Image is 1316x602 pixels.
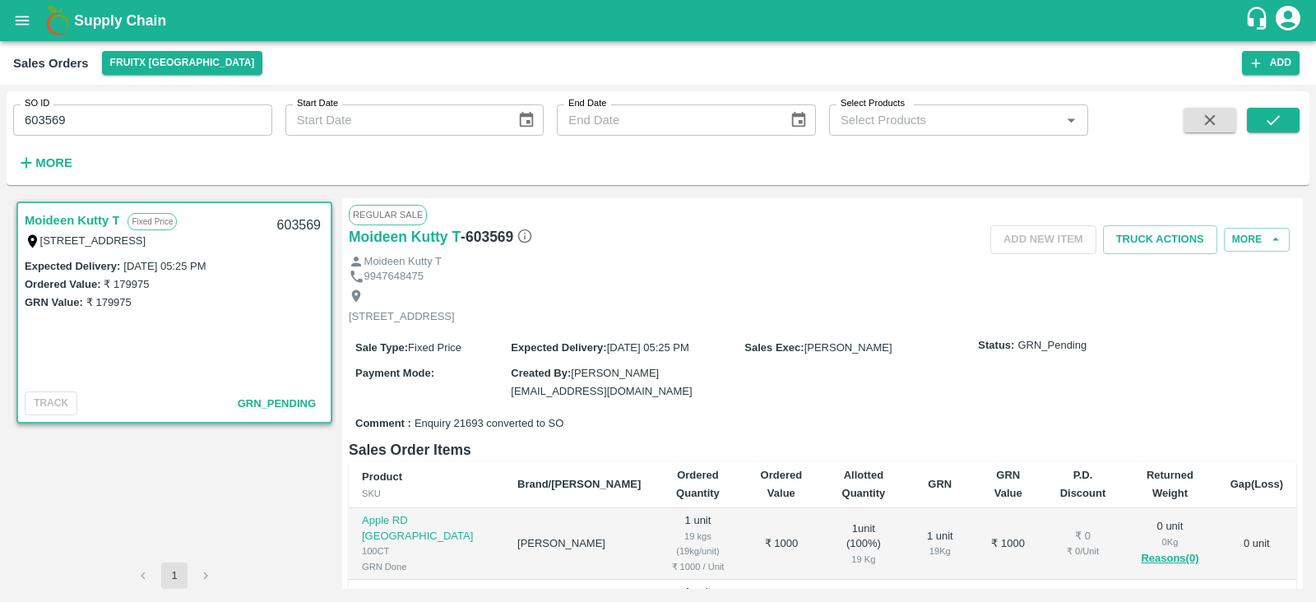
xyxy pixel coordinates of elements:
[355,416,411,432] label: Comment :
[123,260,206,272] label: [DATE] 05:25 PM
[127,563,221,589] nav: pagination navigation
[86,296,132,308] label: ₹ 179975
[1056,529,1110,544] div: ₹ 0
[504,508,654,580] td: [PERSON_NAME]
[834,552,893,567] div: 19 Kg
[1017,338,1087,354] span: GRN_Pending
[362,470,402,483] b: Product
[25,210,119,231] a: Moideen Kutty T
[834,521,893,567] div: 1 unit ( 100 %)
[3,2,41,39] button: open drawer
[40,234,146,247] label: [STREET_ADDRESS]
[104,278,149,290] label: ₹ 179975
[41,4,74,37] img: logo
[461,225,533,248] h6: - 603569
[355,367,434,379] label: Payment Mode :
[161,563,188,589] button: page 1
[834,109,1056,131] input: Select Products
[842,469,886,499] b: Allotted Quantity
[349,225,461,248] a: Moideen Kutty T
[1217,508,1296,580] td: 0 unit
[13,149,76,177] button: More
[1060,109,1082,131] button: Open
[607,341,689,354] span: [DATE] 05:25 PM
[568,97,606,110] label: End Date
[744,341,804,354] label: Sales Exec :
[362,513,491,544] p: Apple RD [GEOGRAPHIC_DATA]
[1230,478,1283,490] b: Gap(Loss)
[74,12,166,29] b: Supply Chain
[362,544,491,558] div: 100CT
[511,341,606,354] label: Expected Delivery :
[285,104,504,136] input: Start Date
[1242,51,1300,75] button: Add
[1136,549,1203,568] button: Reasons(0)
[1136,535,1203,549] div: 0 Kg
[349,205,427,225] span: Regular Sale
[761,469,803,499] b: Ordered Value
[35,156,72,169] strong: More
[127,213,177,230] p: Fixed Price
[74,9,1244,32] a: Supply Chain
[511,104,542,136] button: Choose date
[920,544,961,558] div: 19 Kg
[994,469,1022,499] b: GRN Value
[415,416,563,432] span: Enquiry 21693 converted to SO
[297,97,338,110] label: Start Date
[667,559,728,574] div: ₹ 1000 / Unit
[355,341,408,354] label: Sale Type :
[517,478,641,490] b: Brand/[PERSON_NAME]
[25,278,100,290] label: Ordered Value:
[13,104,272,136] input: Enter SO ID
[742,508,821,580] td: ₹ 1000
[1224,228,1290,252] button: More
[920,529,961,559] div: 1 unit
[511,367,571,379] label: Created By :
[1056,544,1110,558] div: ₹ 0 / Unit
[102,51,263,75] button: Select DC
[364,254,442,270] p: Moideen Kutty T
[362,559,491,574] div: GRN Done
[1244,6,1273,35] div: customer-support
[238,397,316,410] span: GRN_Pending
[267,206,331,245] div: 603569
[13,53,89,74] div: Sales Orders
[1136,519,1203,568] div: 0 unit
[362,486,491,501] div: SKU
[349,438,1296,461] h6: Sales Order Items
[25,260,120,272] label: Expected Delivery :
[1103,225,1217,254] button: Truck Actions
[654,508,741,580] td: 1 unit
[408,341,461,354] span: Fixed Price
[841,97,905,110] label: Select Products
[667,529,728,559] div: 19 kgs (19kg/unit)
[978,338,1014,354] label: Status:
[783,104,814,136] button: Choose date
[557,104,776,136] input: End Date
[1273,3,1303,38] div: account of current user
[928,478,952,490] b: GRN
[676,469,720,499] b: Ordered Quantity
[511,367,692,397] span: [PERSON_NAME][EMAIL_ADDRESS][DOMAIN_NAME]
[804,341,892,354] span: [PERSON_NAME]
[364,269,424,285] p: 9947648475
[349,309,455,325] p: [STREET_ADDRESS]
[25,296,83,308] label: GRN Value:
[25,97,49,110] label: SO ID
[1060,469,1106,499] b: P.D. Discount
[974,508,1043,580] td: ₹ 1000
[1147,469,1193,499] b: Returned Weight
